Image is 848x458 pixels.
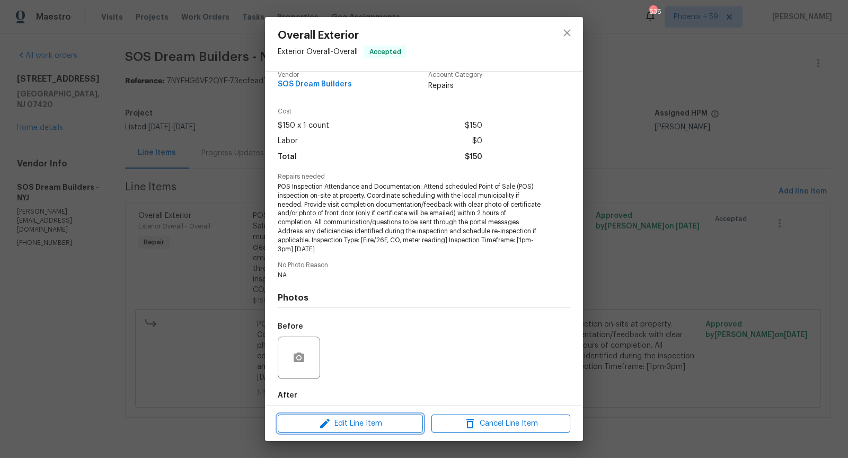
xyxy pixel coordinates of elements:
span: Account Category [428,72,482,78]
span: NA [278,271,541,280]
span: $0 [472,134,482,149]
span: Exterior Overall - Overall [278,48,358,56]
span: Accepted [365,47,405,57]
span: $150 x 1 count [278,118,329,134]
span: Repairs needed [278,173,570,180]
span: Vendor [278,72,352,78]
span: Repairs [428,81,482,91]
div: 636 [649,6,657,17]
span: $150 [465,149,482,165]
span: Cost [278,108,482,115]
h4: Photos [278,293,570,303]
button: Edit Line Item [278,415,423,433]
button: close [554,20,580,46]
span: POS Inspection Attendance and Documentation: Attend scheduled Point of Sale (POS) inspection on-s... [278,182,541,253]
span: SOS Dream Builders [278,81,352,89]
h5: After [278,392,297,399]
span: Cancel Line Item [435,417,567,430]
span: Labor [278,134,298,149]
span: Edit Line Item [281,417,420,430]
button: Cancel Line Item [431,415,570,433]
span: Total [278,149,297,165]
span: Overall Exterior [278,30,407,41]
span: No Photo Reason [278,262,570,269]
h5: Before [278,323,303,330]
span: $150 [465,118,482,134]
